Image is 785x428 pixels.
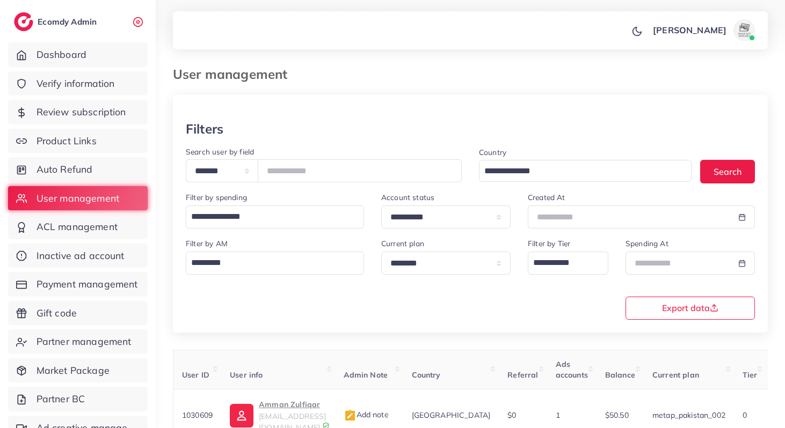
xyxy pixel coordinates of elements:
[700,160,755,183] button: Search
[8,215,148,239] a: ACL management
[743,410,747,420] span: 0
[186,205,364,228] div: Search for option
[173,67,296,82] h3: User management
[626,238,668,249] label: Spending At
[652,370,699,380] span: Current plan
[344,410,389,419] span: Add note
[37,392,85,406] span: Partner BC
[8,358,148,383] a: Market Package
[743,370,758,380] span: Tier
[37,163,93,176] span: Auto Refund
[412,370,441,380] span: Country
[733,19,755,41] img: avatar
[37,277,138,291] span: Payment management
[182,410,213,420] span: 1030609
[37,249,125,263] span: Inactive ad account
[652,410,725,420] span: metap_pakistan_002
[186,192,247,203] label: Filter by spending
[381,192,434,203] label: Account status
[481,163,678,180] input: Search for option
[605,370,635,380] span: Balance
[8,387,148,411] a: Partner BC
[556,359,588,380] span: Ads accounts
[186,121,223,137] h3: Filters
[507,410,516,420] span: $0
[412,410,491,420] span: [GEOGRAPHIC_DATA]
[37,220,118,234] span: ACL management
[8,129,148,153] a: Product Links
[37,191,119,205] span: User management
[8,329,148,354] a: Partner management
[182,370,209,380] span: User ID
[259,398,326,411] p: Amman Zulfiqar
[605,410,629,420] span: $50.50
[37,134,97,148] span: Product Links
[37,105,126,119] span: Review subscription
[8,186,148,211] a: User management
[230,370,263,380] span: User info
[8,157,148,182] a: Auto Refund
[626,297,755,320] button: Export data
[8,272,148,297] a: Payment management
[37,335,132,349] span: Partner management
[528,252,608,275] div: Search for option
[230,404,253,427] img: ic-user-info.36bf1079.svg
[186,238,228,249] label: Filter by AM
[186,252,364,275] div: Search for option
[662,304,718,312] span: Export data
[344,409,357,422] img: admin_note.cdd0b510.svg
[14,12,99,31] a: logoEcomdy Admin
[556,410,560,420] span: 1
[8,301,148,326] a: Gift code
[344,370,388,380] span: Admin Note
[528,192,565,203] label: Created At
[8,71,148,96] a: Verify information
[529,254,594,272] input: Search for option
[38,17,99,27] h2: Ecomdy Admin
[479,160,692,182] div: Search for option
[8,100,148,124] a: Review subscription
[8,42,148,67] a: Dashboard
[37,77,115,91] span: Verify information
[37,48,86,62] span: Dashboard
[8,243,148,268] a: Inactive ad account
[187,208,350,226] input: Search for option
[381,238,424,249] label: Current plan
[653,24,726,36] p: [PERSON_NAME]
[37,364,110,378] span: Market Package
[14,12,33,31] img: logo
[187,254,350,272] input: Search for option
[647,19,759,41] a: [PERSON_NAME]avatar
[37,306,77,320] span: Gift code
[186,146,254,157] label: Search user by field
[528,238,570,249] label: Filter by Tier
[507,370,538,380] span: Referral
[479,147,506,158] label: Country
